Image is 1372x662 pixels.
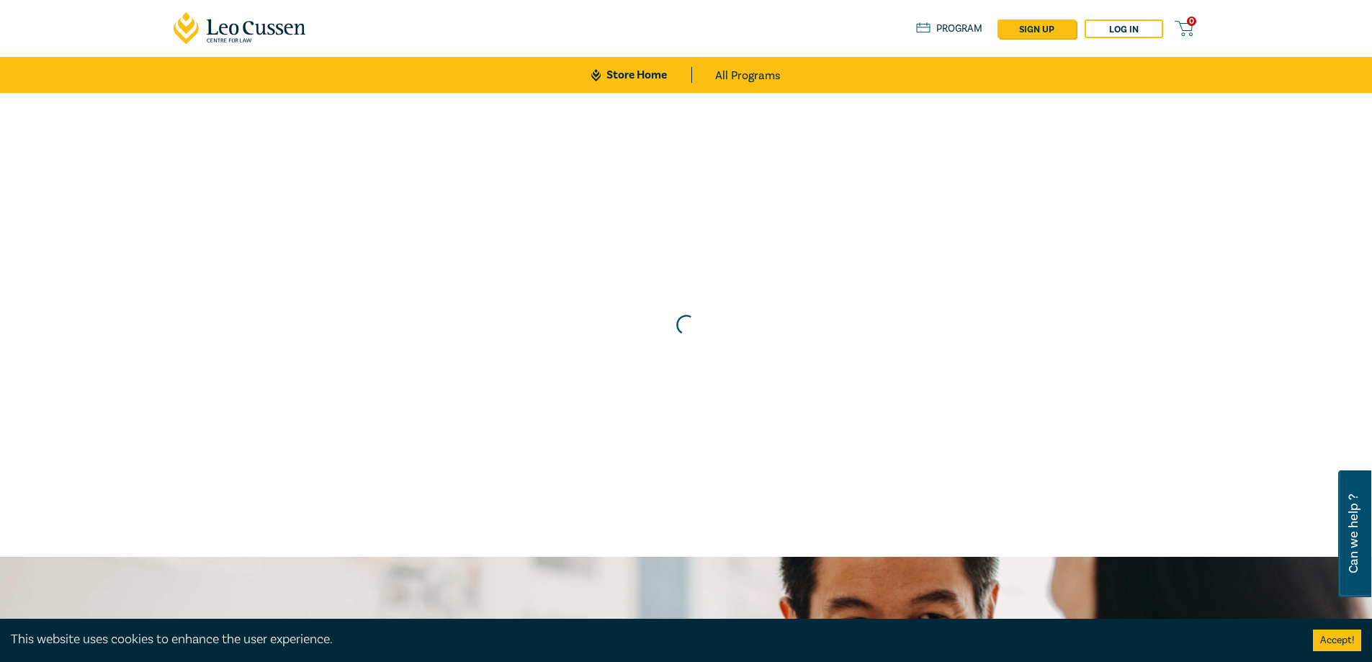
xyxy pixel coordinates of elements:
[591,67,691,83] a: Store Home
[1347,479,1360,589] span: Can we help ?
[715,57,781,93] a: All Programs
[916,21,983,37] a: Program
[11,630,1291,649] div: This website uses cookies to enhance the user experience.
[1187,17,1196,26] span: 0
[1313,630,1361,651] button: Accept cookies
[997,19,1076,38] a: sign up
[1085,19,1163,38] a: Log in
